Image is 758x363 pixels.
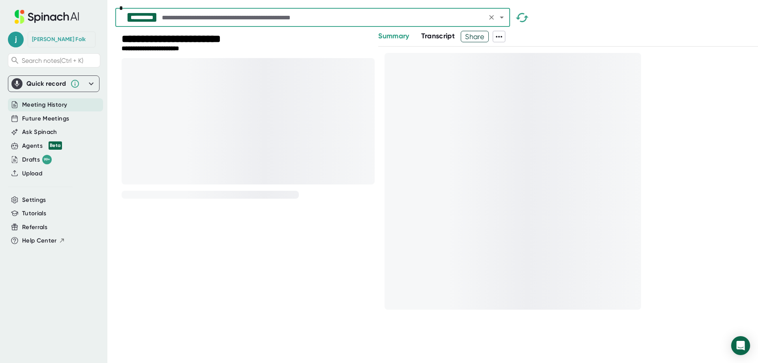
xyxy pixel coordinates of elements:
button: Summary [378,31,409,41]
div: Janice Folk [32,36,86,43]
div: Beta [49,141,62,150]
span: Transcript [421,32,455,40]
button: Share [461,31,489,42]
div: 99+ [42,155,52,164]
button: Settings [22,196,46,205]
span: Share [461,30,488,43]
div: Drafts [22,155,52,164]
button: Future Meetings [22,114,69,123]
button: Drafts 99+ [22,155,52,164]
button: Agents Beta [22,141,62,150]
button: Meeting History [22,100,67,109]
button: Tutorials [22,209,46,218]
button: Transcript [421,31,455,41]
div: Quick record [26,80,66,88]
span: Summary [378,32,409,40]
button: Referrals [22,223,47,232]
span: j [8,32,24,47]
button: Help Center [22,236,65,245]
div: Quick record [11,76,96,92]
button: Upload [22,169,42,178]
span: Search notes (Ctrl + K) [22,57,83,64]
button: Ask Spinach [22,128,57,137]
div: Agents [22,141,62,150]
button: Open [496,12,507,23]
button: Clear [486,12,497,23]
div: Open Intercom Messenger [731,336,750,355]
span: Help Center [22,236,57,245]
